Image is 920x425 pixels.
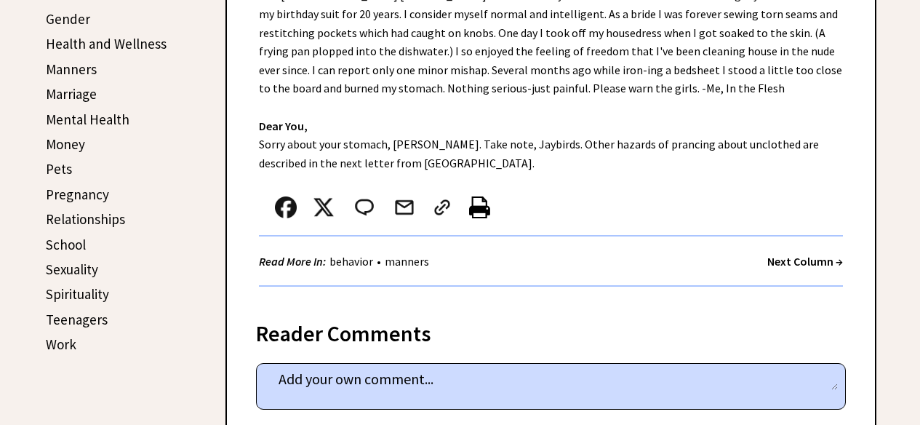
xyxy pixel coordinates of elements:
img: mail.png [393,196,415,218]
a: Mental Health [46,111,129,128]
a: Relationships [46,210,125,228]
a: Gender [46,10,90,28]
img: x_small.png [313,196,335,218]
img: facebook.png [275,196,297,218]
a: Next Column → [767,254,843,269]
div: Reader Comments [256,318,846,341]
a: Pregnancy [46,186,109,203]
div: • [259,253,433,271]
a: School [46,236,86,253]
a: behavior [326,254,377,269]
img: message_round%202.png [352,196,377,218]
a: Teenagers [46,311,108,328]
a: Sexuality [46,261,98,278]
img: link_02.png [431,196,453,218]
a: Money [46,135,85,153]
a: Work [46,335,76,353]
strong: Dear You, [259,119,308,133]
img: printer%20icon.png [469,196,490,218]
a: Marriage [46,85,97,103]
a: Pets [46,160,72,178]
a: Spirituality [46,285,109,303]
a: manners [381,254,433,269]
strong: Read More In: [259,254,326,269]
a: Health and Wellness [46,35,167,52]
a: Manners [46,60,97,78]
